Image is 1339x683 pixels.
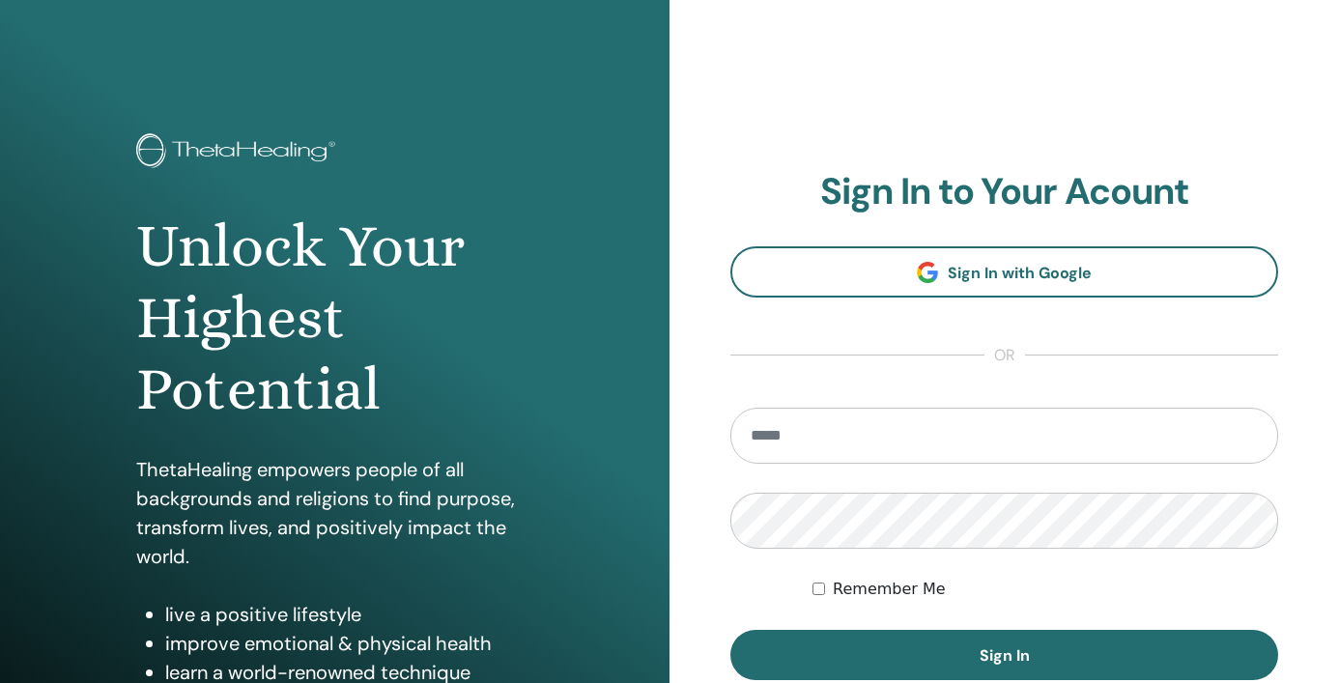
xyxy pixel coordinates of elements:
label: Remember Me [833,578,946,601]
button: Sign In [730,630,1278,680]
div: Keep me authenticated indefinitely or until I manually logout [812,578,1278,601]
li: live a positive lifestyle [165,600,534,629]
a: Sign In with Google [730,246,1278,298]
span: Sign In [980,645,1030,666]
li: improve emotional & physical health [165,629,534,658]
p: ThetaHealing empowers people of all backgrounds and religions to find purpose, transform lives, a... [136,455,534,571]
span: or [984,344,1025,367]
span: Sign In with Google [948,263,1092,283]
h1: Unlock Your Highest Potential [136,211,534,426]
h2: Sign In to Your Acount [730,170,1278,214]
